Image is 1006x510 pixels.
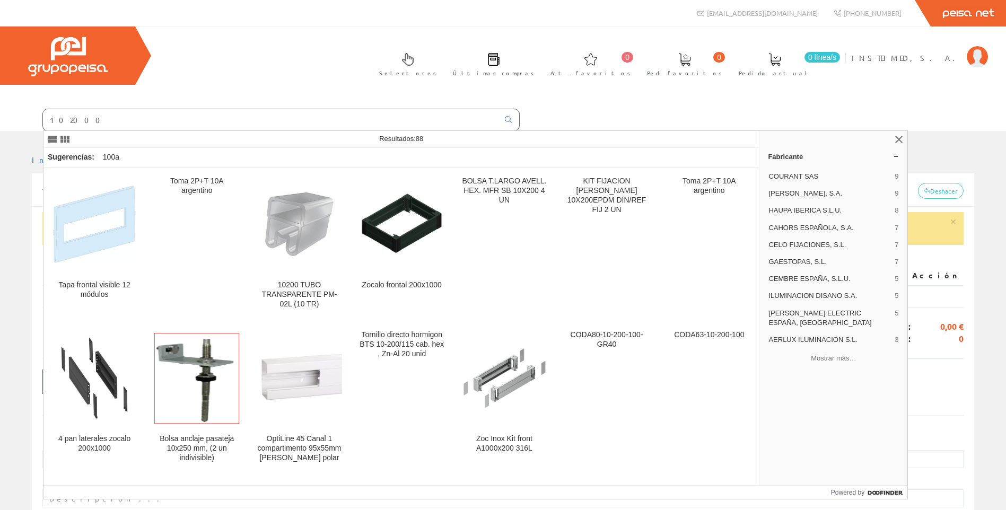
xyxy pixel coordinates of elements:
button: Eliminar [42,370,103,394]
a: 10200 TUBO TRANSPARENTE PM-02L (10 TR) 10200 TUBO TRANSPARENTE PM-02L (10 TR) [248,168,350,321]
span: 7 [895,257,898,267]
div: CODA80-10-200-100-GR40 [564,330,649,349]
span: Selectores [379,68,436,78]
a: Tapa frontal visible 12 módulos Tapa frontal visible 12 módulos [43,168,145,321]
a: Inicio [32,155,77,164]
a: Zoc Inox Kit front A1000x200 316L Zoc Inox Kit front A1000x200 316L [453,322,555,475]
a: CODA80-10-200-100-GR40 [556,322,658,475]
a: Powered by [831,486,908,499]
span: AERLUX ILUMINACION S.L. [768,335,890,345]
span: 5 [895,291,898,301]
div: Zocalo frontal 200x1000 [360,280,444,290]
span: 88 [416,135,423,143]
img: Grupo Peisa [28,37,108,76]
div: TEC-10/200/6,5 [667,485,751,494]
span: 0 [713,52,725,63]
div: 10200 TUBO TRANSPARENTE PM-02L (10 TR) [257,280,342,309]
span: Pedido actual [739,68,811,78]
span: Art. favoritos [550,68,631,78]
span: INSTEIMED, S. A. [852,52,961,63]
div: Tornillo directo hormigon BTS 10-200/115 cab. hex , Zn-Al 20 unid [360,330,444,359]
div: Sugerencias: [43,150,97,165]
span: [PERSON_NAME], S.A. [768,189,890,198]
span: HAUPA IBERICA S.L.U. [768,206,890,215]
div: ¿Quieres deshacer esta acción? [42,212,964,245]
div: 3AFD480-010.200 [360,485,444,494]
label: Descripción [42,476,125,487]
img: 10200 TUBO TRANSPARENTE PM-02L (10 TR) [257,192,342,256]
img: 4 pan laterales zocalo 200x1000 [52,336,137,420]
img: Zoc Inox Kit front A1000x200 316L [462,336,547,420]
span: 9 [895,189,898,198]
div: Tapa frontal visible 12 módulos [52,280,137,300]
span: 0 [911,333,964,345]
span: CEMBRE ESPAÑA, S.L.U. [768,274,890,284]
div: BOLSA T.LARGO AVELL. HEX. MFR SB 10X200 4 UN [462,177,547,205]
input: Nombre ... [42,450,964,468]
a: Bolsa anclaje pasateja 10x250 mm, (2 un indivisible) Bolsa anclaje pasateja 10x250 mm, (2 un indi... [146,322,248,475]
a: Toma 2P+T 10A argentino [658,168,760,321]
span: CAHORS ESPAÑOLA, S.A. [768,223,890,233]
a: INSTEIMED, S. A. [852,44,988,54]
a: Fabricante [759,148,907,165]
span: Powered by [831,488,864,497]
div: OptiLine 45 Canal 1 compartimento 95x55mm [PERSON_NAME] polar [257,434,342,463]
div: Toma 2P+T 10A argentino [154,177,239,196]
div: Total pedido: Total líneas: [42,307,964,358]
a: Zocalo frontal 200x1000 Zocalo frontal 200x1000 [351,168,453,321]
img: Zocalo frontal 200x1000 [360,182,444,267]
span: 0 [622,52,633,63]
div: 4 pan laterales zocalo 200x1000 [52,434,137,453]
a: Toma 2P+T 10A argentino [146,168,248,321]
div: TE-10/200/6,5 [564,485,649,494]
div: Bolsa anclaje pasateja 10x250 mm, (2 un indivisible) [154,434,239,463]
span: 5 [895,309,898,328]
span: 3 [895,335,898,345]
div: Toma 2P+T 10A argentino [667,177,751,196]
span: 8 [895,206,898,215]
span: COURANT SAS [768,172,890,181]
div: 100a [99,148,124,167]
div: KIT FIJACION [PERSON_NAME] 10X200EPDM DIN/REF FIJ 2 UN [564,177,649,215]
span: ILUMINACION DISANO S.A. [768,291,890,301]
label: Nombre [42,437,94,447]
span: Resultados: [379,135,423,143]
a: BOLSA T.LARGO AVELL. HEX. MFR SB 10X200 4 UN [453,168,555,321]
a: Deshacer [918,183,964,199]
input: Buscar ... [43,109,498,130]
a: CODA63-10-200-100 [658,322,760,475]
a: KIT FIJACION [PERSON_NAME] 10X200EPDM DIN/REF FIJ 2 UN [556,168,658,321]
span: GAESTOPAS, S.L. [768,257,890,267]
a: 4 pan laterales zocalo 200x1000 4 pan laterales zocalo 200x1000 [43,322,145,475]
div: CODA63-10-200-100 [667,330,751,340]
input: Descripcion ... [42,489,964,507]
button: Mostrar más… [764,349,903,367]
a: Últimas compras [442,44,539,83]
span: [PERSON_NAME] ELECTRIC ESPAÑA, [GEOGRAPHIC_DATA] [768,309,890,328]
span: [PHONE_NUMBER] [844,8,902,17]
img: OptiLine 45 Canal 1 compartimento 95x55mm blanco polar [257,336,342,420]
a: 0 línea/s Pedido actual [728,44,843,83]
span: Ped. favoritos [647,68,722,78]
span: 7 [895,240,898,250]
span: 9 [895,172,898,181]
span: [EMAIL_ADDRESS][DOMAIN_NAME] [707,8,818,17]
img: Tapa frontal visible 12 módulos [52,182,137,267]
div: CODA50-10-200-100 [52,485,137,494]
span: 7 [895,223,898,233]
a: OptiLine 45 Canal 1 compartimento 95x55mm blanco polar OptiLine 45 Canal 1 compartimento 95x55mm ... [248,322,350,475]
span: CELO FIJACIONES, S.L. [768,240,890,250]
span: 0,00 € [911,321,964,333]
div: Zoc Inox Kit front A1000x200 316L [462,434,547,453]
span: 5 [895,274,898,284]
a: Tornillo directo hormigon BTS 10-200/115 cab. hex , Zn-Al 20 unid [351,322,453,475]
a: Selectores [369,44,442,83]
img: Bolsa anclaje pasateja 10x250 mm, (2 un indivisible) [154,333,239,424]
span: 0 línea/s [804,52,840,63]
span: Últimas compras [453,68,534,78]
div: M10/200-HF [154,485,239,494]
